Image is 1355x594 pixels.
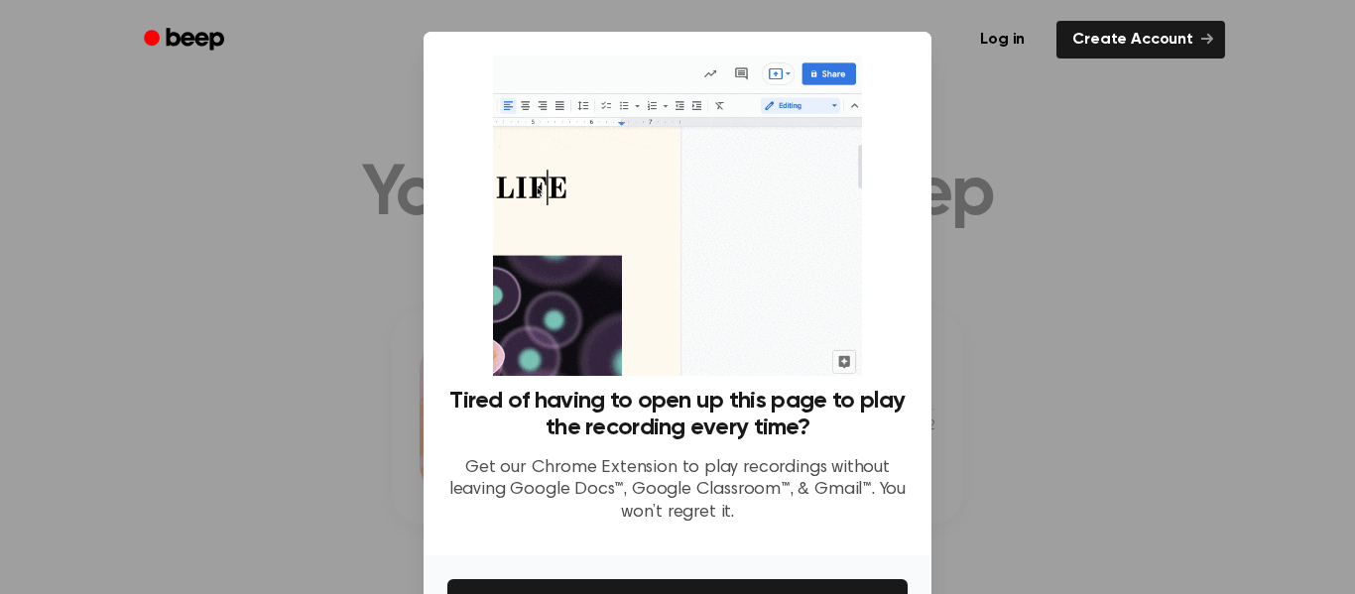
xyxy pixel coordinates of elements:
[447,457,908,525] p: Get our Chrome Extension to play recordings without leaving Google Docs™, Google Classroom™, & Gm...
[960,17,1045,62] a: Log in
[447,388,908,441] h3: Tired of having to open up this page to play the recording every time?
[493,56,861,376] img: Beep extension in action
[1056,21,1225,59] a: Create Account
[130,21,242,59] a: Beep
